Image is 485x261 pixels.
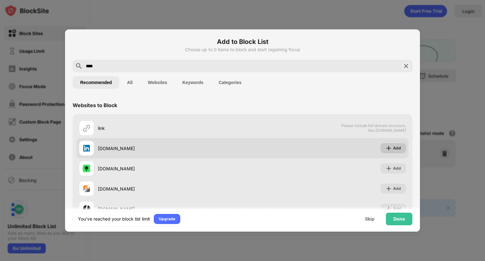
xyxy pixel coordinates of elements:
[402,62,410,70] img: search-close
[140,76,175,89] button: Websites
[98,165,242,172] div: [DOMAIN_NAME]
[98,206,242,212] div: [DOMAIN_NAME]
[211,76,249,89] button: Categories
[73,76,119,89] button: Recommended
[119,76,140,89] button: All
[83,124,90,132] img: url.svg
[73,37,412,46] h6: Add to Block List
[393,216,405,222] div: Done
[78,216,150,222] div: You’ve reached your block list limit
[83,144,90,152] img: favicons
[393,165,401,172] div: Add
[98,125,242,131] div: link
[393,206,401,212] div: Add
[83,185,90,192] img: favicons
[365,216,374,222] div: Skip
[73,102,117,108] div: Websites to Block
[341,123,406,133] span: Please include full domain structure, like [DOMAIN_NAME]
[98,185,242,192] div: [DOMAIN_NAME]
[73,47,412,52] div: Choose up to 0 items to block and start regaining focus
[75,62,83,70] img: search.svg
[83,205,90,213] img: favicons
[175,76,211,89] button: Keywords
[393,185,401,192] div: Add
[159,216,175,222] div: Upgrade
[83,165,90,172] img: favicons
[393,145,401,151] div: Add
[98,145,242,152] div: [DOMAIN_NAME]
